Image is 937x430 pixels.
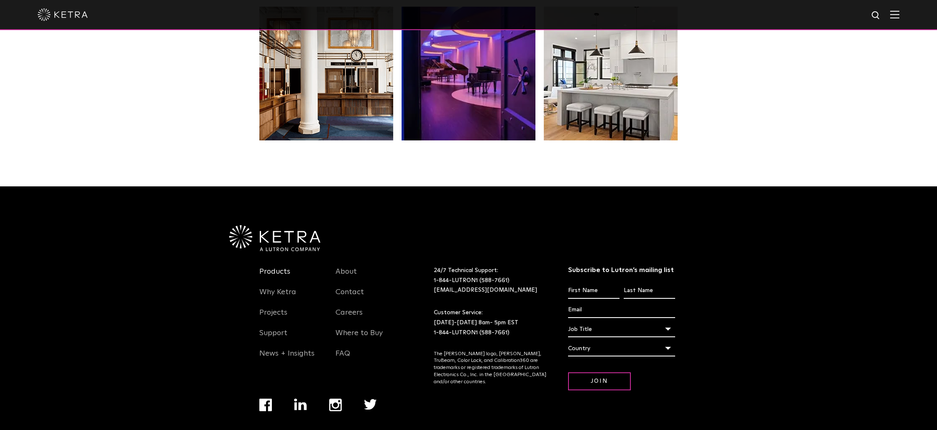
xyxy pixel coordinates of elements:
a: Careers [335,308,363,327]
div: Country [568,341,676,356]
a: Contact [335,288,364,307]
a: 1-844-LUTRON1 (588-7661) [434,277,509,283]
div: Navigation Menu [259,266,323,368]
p: Customer Service: [DATE]-[DATE] 8am- 5pm EST [434,308,547,338]
img: Ketra-aLutronCo_White_RGB [229,225,320,251]
input: Last Name [624,283,675,299]
img: Hamburger%20Nav.svg [890,10,899,18]
div: Job Title [568,321,676,337]
a: News + Insights [259,349,315,368]
a: 1-844-LUTRON1 (588-7661) [434,330,509,336]
a: [EMAIL_ADDRESS][DOMAIN_NAME] [434,287,537,293]
img: search icon [871,10,881,21]
a: Support [259,328,287,348]
img: linkedin [294,399,307,410]
img: facebook [259,399,272,411]
a: About [335,267,357,286]
h3: Subscribe to Lutron’s mailing list [568,266,676,275]
p: The [PERSON_NAME] logo, [PERSON_NAME], TruBeam, Color Lock, and Calibration360 are trademarks or ... [434,351,547,386]
img: ketra-logo-2019-white [38,8,88,21]
a: Products [259,267,290,286]
input: Join [568,372,631,390]
img: instagram [329,399,342,411]
a: Where to Buy [335,328,383,348]
input: Email [568,302,676,318]
input: First Name [568,283,620,299]
p: 24/7 Technical Support: [434,266,547,295]
a: Projects [259,308,287,327]
a: Why Ketra [259,288,296,307]
img: twitter [364,399,377,410]
a: FAQ [335,349,350,368]
div: Navigation Menu [335,266,399,368]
